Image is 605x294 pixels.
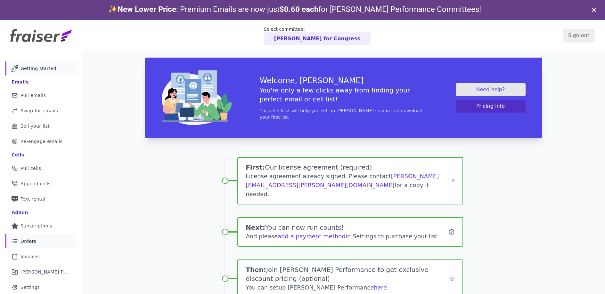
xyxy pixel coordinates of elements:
[20,123,50,129] span: Sell your list
[246,224,265,231] span: Next:
[5,177,77,191] a: Append cells
[5,134,77,148] a: Re-engage emails
[246,172,451,199] div: License agreement already signed. Please contact for a copy if needed.
[5,250,77,264] a: Invoices
[20,138,62,145] span: Re-engage emails
[278,233,346,240] a: add a payment method
[20,196,45,202] span: Text rental
[246,223,448,232] h1: You can now run counts!
[162,70,232,125] img: img
[264,26,371,45] a: Select committee: [PERSON_NAME] for Congress
[20,269,69,275] span: [PERSON_NAME] Performance
[5,104,77,118] a: Swap for emails
[260,75,428,86] h3: Welcome, [PERSON_NAME]
[20,223,52,229] span: Subscriptions
[264,26,371,32] p: Select committee:
[274,35,360,43] p: [PERSON_NAME] for Congress
[246,266,266,274] span: Then:
[20,92,46,99] span: Pull emails
[12,79,29,85] div: Emails
[20,165,41,171] span: Pull cells
[20,107,58,114] span: Swap for emails
[5,219,77,233] a: Subscriptions
[246,283,450,292] div: You can setup [PERSON_NAME] Performance .
[5,119,77,133] a: Sell your list
[246,265,450,283] h1: Join [PERSON_NAME] Performance to get exclusive discount pricing (optional)
[5,234,77,248] a: Orders
[10,29,72,42] img: Fraiser Logo
[456,100,526,113] button: Pricing info
[20,253,40,260] span: Invoices
[260,86,428,104] h5: You're only a few clicks away from finding your perfect email or cell list!
[5,88,77,102] a: Pull emails
[20,284,40,290] span: Settings
[260,107,428,120] p: This checklist will help you set-up [PERSON_NAME] so you can download your first list.
[5,265,77,279] a: [PERSON_NAME] Performance
[456,83,526,96] a: Need help?
[12,209,28,216] div: Admin
[563,29,595,42] input: Sign out
[374,284,387,291] a: here
[5,192,77,206] a: Text rental
[12,152,24,158] div: Cells
[5,161,77,175] a: Pull cells
[246,163,265,171] span: First:
[20,65,56,72] span: Getting started
[246,232,448,241] div: And please in Settings to purchase your list.
[20,180,51,187] span: Append cells
[246,163,451,172] h1: Our license agreement (required)
[5,61,77,75] a: Getting started
[20,238,36,244] span: Orders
